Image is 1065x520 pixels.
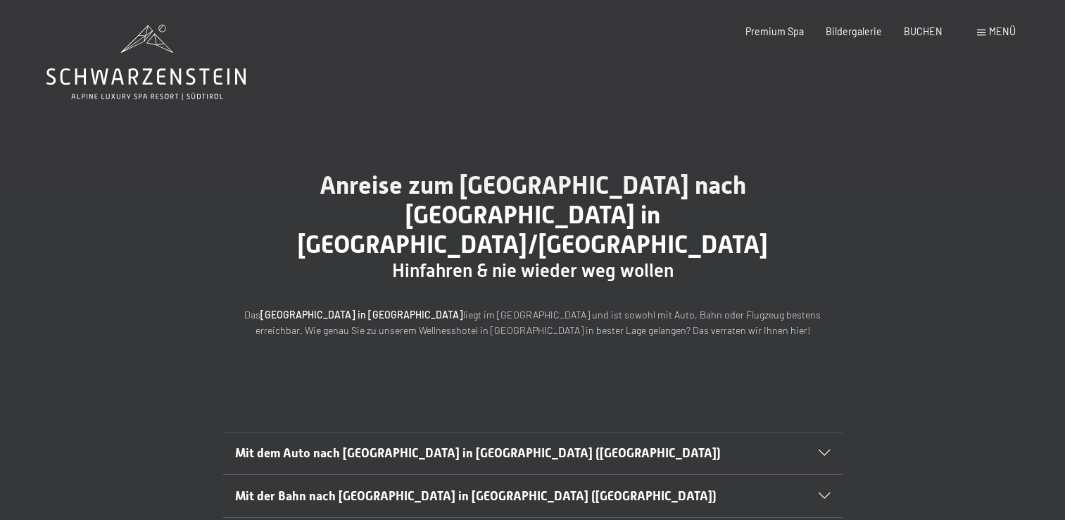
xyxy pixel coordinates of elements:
p: Das liegt im [GEOGRAPHIC_DATA] und ist sowohl mit Auto, Bahn oder Flugzeug bestens erreichbar. Wi... [223,307,843,339]
strong: [GEOGRAPHIC_DATA] in [GEOGRAPHIC_DATA] [260,309,463,321]
span: Mit dem Auto nach [GEOGRAPHIC_DATA] in [GEOGRAPHIC_DATA] ([GEOGRAPHIC_DATA]) [235,446,721,460]
a: Bildergalerie [826,25,882,37]
span: Hinfahren & nie wieder weg wollen [392,260,674,281]
a: Premium Spa [745,25,804,37]
a: BUCHEN [904,25,943,37]
span: Menü [989,25,1016,37]
span: Mit der Bahn nach [GEOGRAPHIC_DATA] in [GEOGRAPHIC_DATA] ([GEOGRAPHIC_DATA]) [235,489,717,503]
span: Anreise zum [GEOGRAPHIC_DATA] nach [GEOGRAPHIC_DATA] in [GEOGRAPHIC_DATA]/[GEOGRAPHIC_DATA] [298,171,768,259]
